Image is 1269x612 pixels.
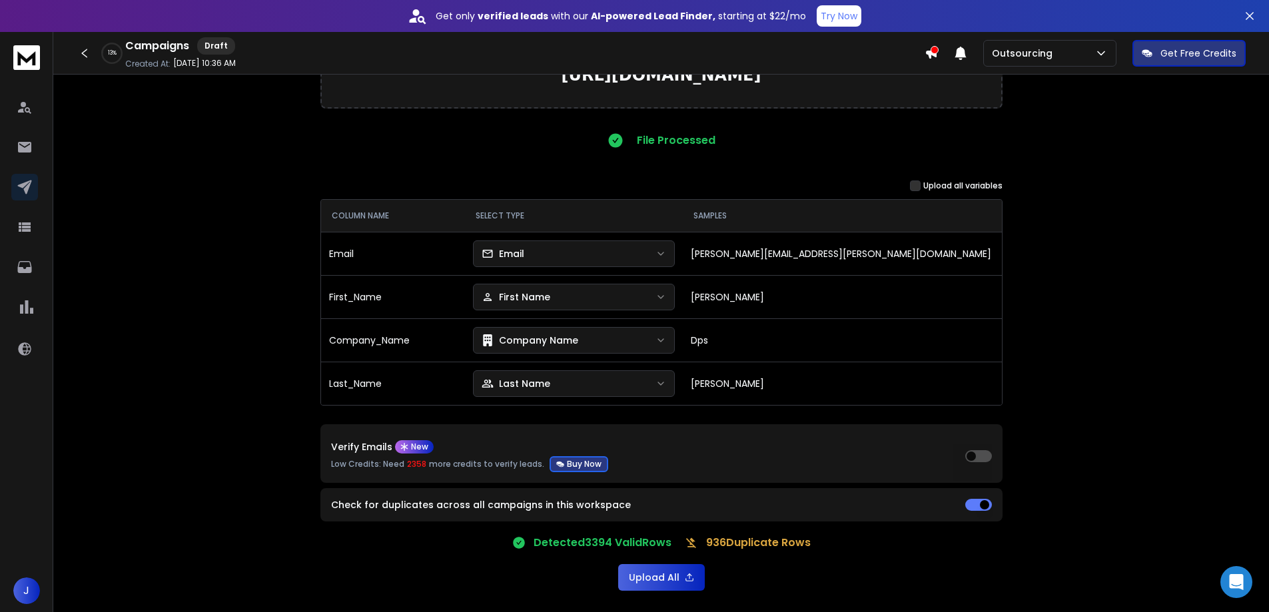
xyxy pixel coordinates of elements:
[923,180,1003,191] label: Upload all variables
[436,9,806,23] p: Get only with our starting at $22/mo
[637,133,715,149] p: File Processed
[683,362,1001,405] td: [PERSON_NAME]
[395,440,434,454] div: New
[332,65,991,86] p: [URL][DOMAIN_NAME]
[482,290,550,304] div: First Name
[321,200,466,232] th: COLUMN NAME
[478,9,548,23] strong: verified leads
[321,232,466,275] td: Email
[125,38,189,54] h1: Campaigns
[550,456,608,472] button: Verify EmailsNewLow Credits: Need 2358 more credits to verify leads.
[197,37,235,55] div: Draft
[407,459,426,469] span: 2358
[1220,566,1252,598] div: Open Intercom Messenger
[321,318,466,362] td: Company_Name
[1132,40,1246,67] button: Get Free Credits
[683,200,1001,232] th: SAMPLES
[534,535,671,551] p: Detected 3394 Valid Rows
[482,247,524,260] div: Email
[13,45,40,70] img: logo
[13,577,40,604] button: J
[482,377,550,390] div: Last Name
[331,442,392,452] p: Verify Emails
[173,58,236,69] p: [DATE] 10:36 AM
[821,9,857,23] p: Try Now
[1160,47,1236,60] p: Get Free Credits
[992,47,1058,60] p: Outsourcing
[683,275,1001,318] td: [PERSON_NAME]
[108,49,117,57] p: 13 %
[331,456,608,472] p: Low Credits: Need more credits to verify leads.
[817,5,861,27] button: Try Now
[591,9,715,23] strong: AI-powered Lead Finder,
[321,362,466,405] td: Last_Name
[482,334,578,347] div: Company Name
[331,500,631,509] label: Check for duplicates across all campaigns in this workspace
[683,232,1001,275] td: [PERSON_NAME][EMAIL_ADDRESS][PERSON_NAME][DOMAIN_NAME]
[683,318,1001,362] td: Dps
[465,200,683,232] th: SELECT TYPE
[125,59,171,69] p: Created At:
[321,275,466,318] td: First_Name
[618,564,705,591] button: Upload All
[706,535,811,551] p: 936 Duplicate Rows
